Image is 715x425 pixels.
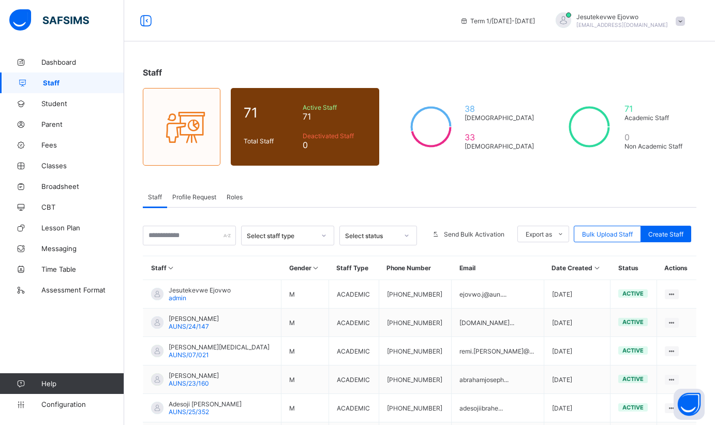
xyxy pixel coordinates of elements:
span: Assessment Format [41,286,124,294]
th: Staff Type [329,256,379,280]
span: Send Bulk Activation [444,230,504,238]
span: Academic Staff [624,114,683,122]
td: [PHONE_NUMBER] [379,365,452,394]
span: active [622,318,644,326]
span: active [622,290,644,297]
th: Gender [281,256,329,280]
span: 71 [303,111,366,122]
th: Status [610,256,657,280]
td: M [281,337,329,365]
td: M [281,280,329,309]
span: Time Table [41,265,124,273]
div: Total Staff [241,135,300,148]
td: ACADEMIC [329,309,379,337]
span: 0 [303,140,366,150]
button: Open asap [674,389,705,420]
i: Sort in Ascending Order [592,264,601,272]
td: ACADEMIC [329,337,379,365]
th: Email [452,256,544,280]
td: ACADEMIC [329,365,379,394]
span: Parent [41,120,124,128]
span: [DEMOGRAPHIC_DATA] [465,142,534,150]
td: abrahamjoseph... [452,365,544,394]
span: Help [41,379,124,388]
th: Phone Number [379,256,452,280]
span: AUNS/07/021 [169,351,209,359]
span: session/term information [460,17,535,25]
td: ACADEMIC [329,280,379,309]
span: Jesutekevwe Ejovwo [576,13,668,21]
div: JesutekevweEjovwo [545,12,690,30]
td: [DATE] [544,365,610,394]
span: Broadsheet [41,182,124,190]
th: Staff [143,256,281,280]
span: Non Academic Staff [624,142,683,150]
span: active [622,375,644,383]
td: ACADEMIC [329,394,379,422]
td: adesojiibrahe... [452,394,544,422]
i: Sort in Ascending Order [167,264,175,272]
span: [PERSON_NAME] [169,315,219,323]
td: M [281,365,329,394]
span: [PERSON_NAME][MEDICAL_DATA] [169,343,270,351]
span: AUNS/23/160 [169,379,209,387]
span: 38 [465,104,534,114]
span: Staff [148,193,162,201]
span: Roles [227,193,243,201]
span: Adesoji [PERSON_NAME] [169,400,242,408]
span: Jesutekevwe Ejovwo [169,286,231,294]
i: Sort in Ascending Order [311,264,320,272]
span: Staff [143,67,162,78]
td: [DATE] [544,394,610,422]
span: Classes [41,162,124,170]
span: 0 [624,132,683,142]
div: Select status [345,232,398,240]
span: admin [169,294,186,302]
span: Deactivated Staff [303,132,366,140]
span: Dashboard [41,58,124,66]
span: [PERSON_NAME] [169,372,219,379]
td: [DATE] [544,337,610,365]
span: Messaging [41,244,124,253]
div: Select staff type [247,232,315,240]
th: Actions [657,256,696,280]
span: active [622,347,644,354]
td: [PHONE_NUMBER] [379,394,452,422]
td: [DOMAIN_NAME]... [452,309,544,337]
td: [DATE] [544,280,610,309]
td: remi.[PERSON_NAME]@... [452,337,544,365]
span: 71 [624,104,683,114]
span: AUNS/24/147 [169,323,209,330]
span: AUNS/25/352 [169,408,209,416]
span: CBT [41,203,124,211]
span: 71 [244,105,297,121]
span: 33 [465,132,534,142]
span: [DEMOGRAPHIC_DATA] [465,114,534,122]
td: [PHONE_NUMBER] [379,337,452,365]
span: [EMAIL_ADDRESS][DOMAIN_NAME] [576,22,668,28]
span: Export as [526,230,552,238]
span: Fees [41,141,124,149]
span: Student [41,99,124,108]
td: [PHONE_NUMBER] [379,280,452,309]
td: M [281,309,329,337]
span: Active Staff [303,104,366,111]
span: Staff [43,79,124,87]
td: [PHONE_NUMBER] [379,309,452,337]
span: Configuration [41,400,124,408]
td: ejovwo.j@aun.... [452,280,544,309]
td: [DATE] [544,309,610,337]
span: Bulk Upload Staff [582,230,633,238]
span: active [622,404,644,411]
span: Lesson Plan [41,224,124,232]
th: Date Created [544,256,610,280]
span: Create Staff [648,230,683,238]
span: Profile Request [172,193,216,201]
img: safsims [9,9,89,31]
td: M [281,394,329,422]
